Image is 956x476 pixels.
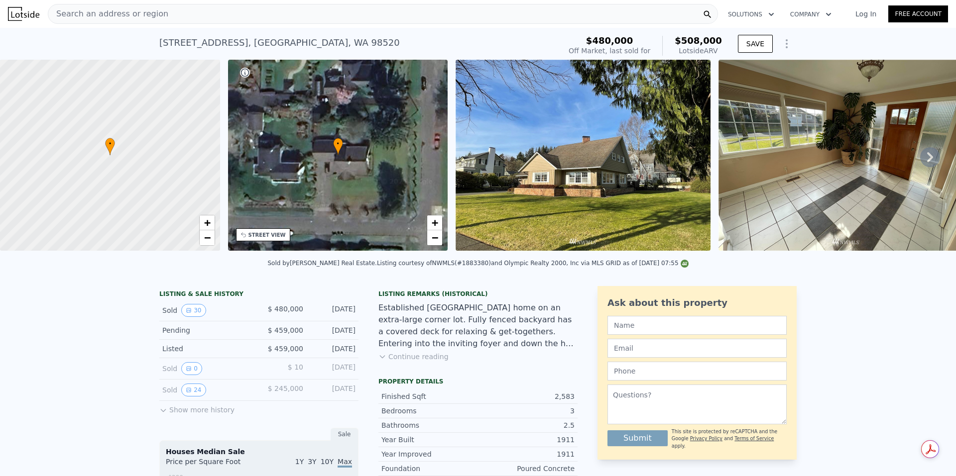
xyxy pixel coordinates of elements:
a: Privacy Policy [690,436,722,441]
div: [DATE] [311,362,356,375]
div: Property details [378,378,578,385]
div: Sold [162,304,251,317]
img: NWMLS Logo [681,260,689,268]
span: $508,000 [675,35,722,46]
div: 2.5 [478,420,575,430]
div: Year Improved [381,449,478,459]
button: View historical data [181,304,206,317]
a: Zoom in [427,215,442,230]
div: Bathrooms [381,420,478,430]
input: Name [607,316,787,335]
span: $ 459,000 [268,345,303,353]
div: [DATE] [311,325,356,335]
span: + [204,216,210,229]
div: • [105,138,115,155]
img: Lotside [8,7,39,21]
input: Phone [607,362,787,381]
span: $ 10 [288,363,303,371]
button: View historical data [181,362,202,375]
button: Company [782,5,839,23]
span: Max [338,458,352,468]
div: Sold [162,383,251,396]
button: SAVE [738,35,773,53]
span: Search an address or region [48,8,168,20]
span: 1Y [295,458,304,466]
div: Sale [331,428,358,441]
div: Poured Concrete [478,464,575,474]
div: Listed [162,344,251,354]
button: Solutions [720,5,782,23]
span: • [333,139,343,148]
div: Ask about this property [607,296,787,310]
button: Continue reading [378,352,449,362]
button: Show more history [159,401,235,415]
div: LISTING & SALE HISTORY [159,290,358,300]
div: Price per Square Foot [166,457,259,473]
div: • [333,138,343,155]
span: 10Y [321,458,334,466]
span: $480,000 [586,35,633,46]
div: Year Built [381,435,478,445]
div: Lotside ARV [675,46,722,56]
div: Listing Remarks (Historical) [378,290,578,298]
div: 1911 [478,435,575,445]
div: 2,583 [478,391,575,401]
div: Sold [162,362,251,375]
span: + [432,216,438,229]
div: This site is protected by reCAPTCHA and the Google and apply. [672,428,787,450]
span: 3Y [308,458,316,466]
div: Houses Median Sale [166,447,352,457]
div: 3 [478,406,575,416]
button: View historical data [181,383,206,396]
a: Zoom in [200,215,215,230]
div: [DATE] [311,304,356,317]
button: Submit [607,430,668,446]
div: [STREET_ADDRESS] , [GEOGRAPHIC_DATA] , WA 98520 [159,36,400,50]
div: [DATE] [311,344,356,354]
span: − [204,231,210,244]
a: Zoom out [427,230,442,245]
span: $ 459,000 [268,326,303,334]
a: Terms of Service [734,436,774,441]
div: Listing courtesy of NWMLS (#1883380) and Olympic Realty 2000, Inc via MLS GRID as of [DATE] 07:55 [377,260,689,267]
div: Off Market, last sold for [569,46,650,56]
a: Log In [843,9,888,19]
div: STREET VIEW [248,231,286,239]
span: $ 480,000 [268,305,303,313]
a: Free Account [888,5,948,22]
input: Email [607,339,787,358]
div: 1911 [478,449,575,459]
span: • [105,139,115,148]
img: Sale: 112720454 Parcel: 99504646 [456,60,711,251]
div: Established [GEOGRAPHIC_DATA] home on an extra-large corner lot. Fully fenced backyard has a cove... [378,302,578,350]
div: Sold by [PERSON_NAME] Real Estate . [267,260,376,267]
div: Finished Sqft [381,391,478,401]
button: Show Options [777,34,797,54]
span: $ 245,000 [268,384,303,392]
div: Foundation [381,464,478,474]
div: [DATE] [311,383,356,396]
a: Zoom out [200,230,215,245]
span: − [432,231,438,244]
div: Pending [162,325,251,335]
div: Bedrooms [381,406,478,416]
